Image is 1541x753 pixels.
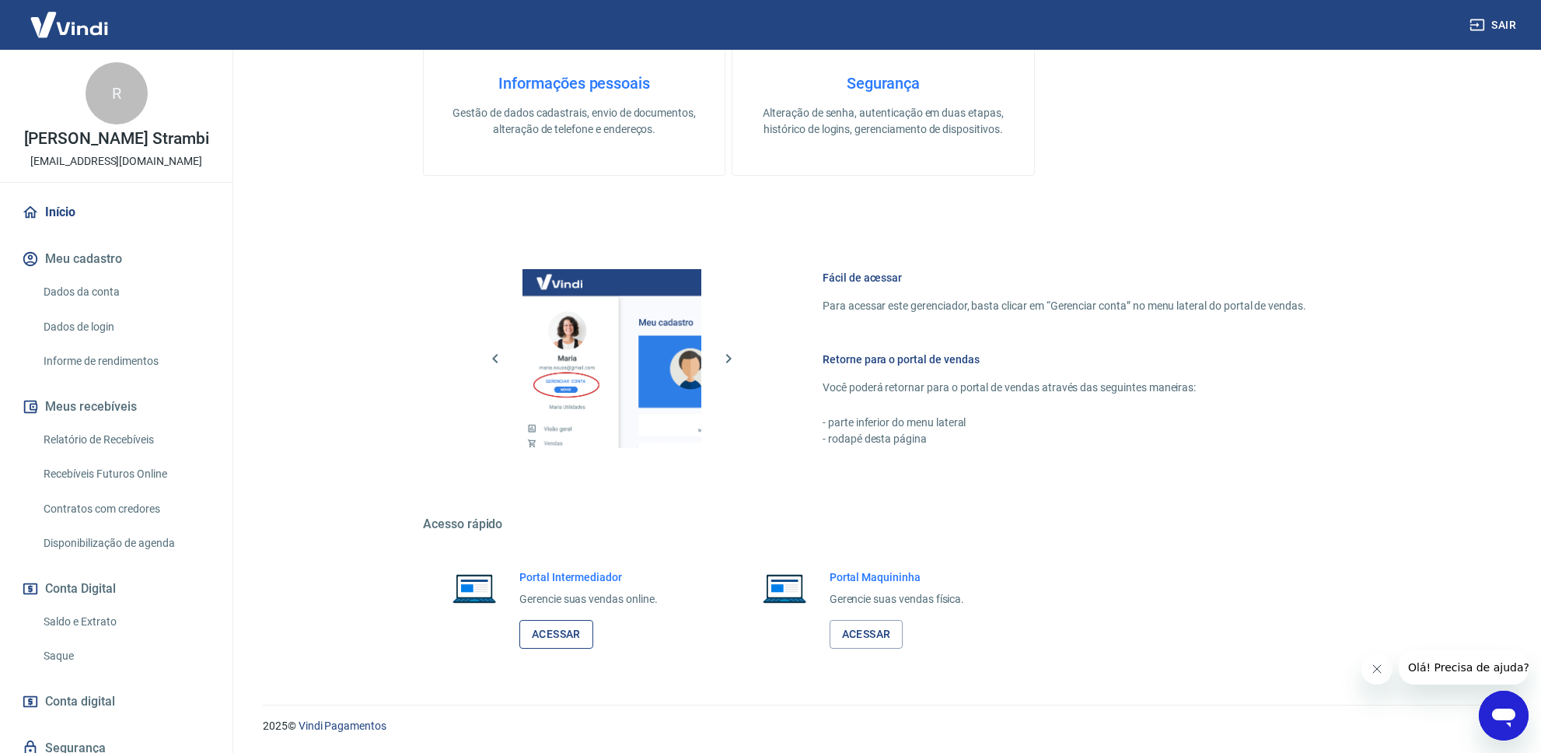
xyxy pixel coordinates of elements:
[263,718,1504,734] p: 2025 ©
[37,640,214,672] a: Saque
[830,569,965,585] h6: Portal Maquininha
[19,242,214,276] button: Meu cadastro
[299,720,386,732] a: Vindi Pagamentos
[19,195,214,229] a: Início
[1399,650,1529,685] iframe: Mensagem da empresa
[442,569,507,607] img: Imagem de um notebook aberto
[19,572,214,606] button: Conta Digital
[823,431,1306,447] p: - rodapé desta página
[823,415,1306,431] p: - parte inferior do menu lateral
[86,62,148,124] div: R
[522,269,701,448] img: Imagem da dashboard mostrando o botão de gerenciar conta na sidebar no lado esquerdo
[19,1,120,48] img: Vindi
[37,276,214,308] a: Dados da conta
[24,131,209,147] p: [PERSON_NAME] Strambi
[37,345,214,377] a: Informe de rendimentos
[1466,11,1522,40] button: Sair
[823,298,1306,314] p: Para acessar este gerenciador, basta clicar em “Gerenciar conta” no menu lateral do portal de ven...
[37,606,214,638] a: Saldo e Extrato
[830,620,903,649] a: Acessar
[1361,653,1392,685] iframe: Fechar mensagem
[519,620,593,649] a: Acessar
[30,153,202,170] p: [EMAIL_ADDRESS][DOMAIN_NAME]
[37,311,214,343] a: Dados de login
[449,105,700,138] p: Gestão de dados cadastrais, envio de documentos, alteração de telefone e endereços.
[519,569,658,585] h6: Portal Intermediador
[37,493,214,525] a: Contratos com credores
[519,591,658,608] p: Gerencie suas vendas online.
[1479,691,1529,741] iframe: Botão para abrir a janela de mensagens
[19,685,214,719] a: Conta digital
[449,74,700,93] h4: Informações pessoais
[423,517,1344,532] h5: Acesso rápido
[757,74,1008,93] h4: Segurança
[823,352,1306,367] h6: Retorne para o portal de vendas
[823,380,1306,396] p: Você poderá retornar para o portal de vendas através das seguintes maneiras:
[830,591,965,608] p: Gerencie suas vendas física.
[823,270,1306,285] h6: Fácil de acessar
[757,105,1008,138] p: Alteração de senha, autenticação em duas etapas, histórico de logins, gerenciamento de dispositivos.
[37,458,214,490] a: Recebíveis Futuros Online
[37,424,214,456] a: Relatório de Recebíveis
[752,569,817,607] img: Imagem de um notebook aberto
[45,691,115,713] span: Conta digital
[9,11,131,23] span: Olá! Precisa de ajuda?
[37,527,214,559] a: Disponibilização de agenda
[19,390,214,424] button: Meus recebíveis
